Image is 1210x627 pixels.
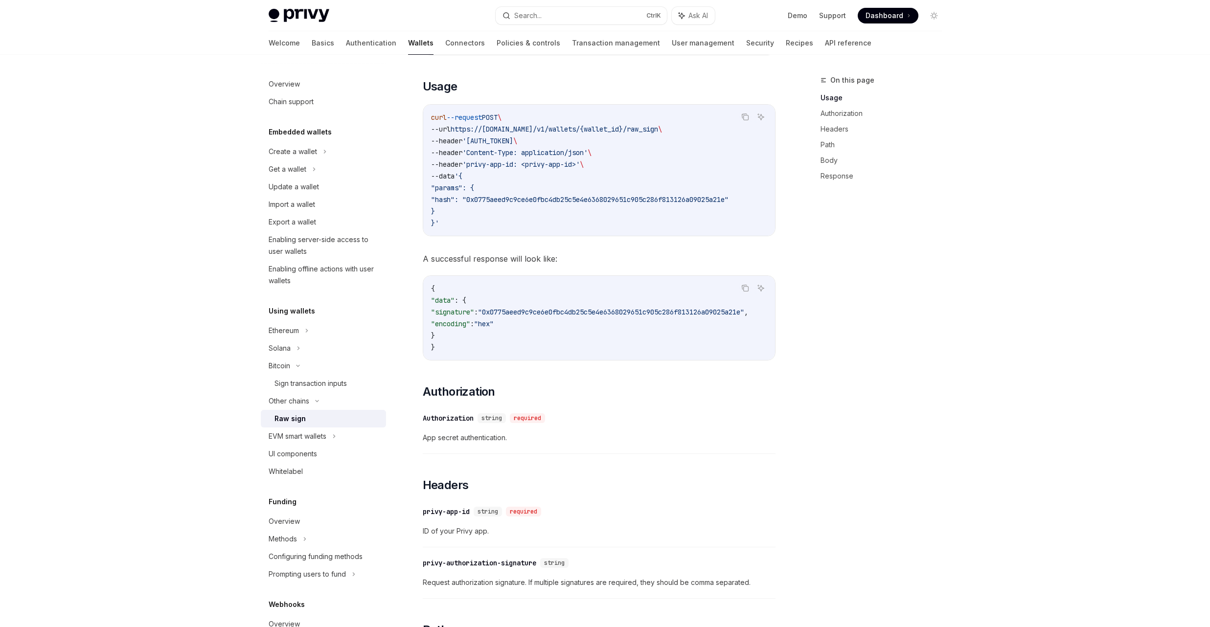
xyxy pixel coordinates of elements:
[431,148,462,157] span: --header
[423,477,469,493] span: Headers
[312,31,334,55] a: Basics
[423,558,536,568] div: privy-authorization-signature
[261,75,386,93] a: Overview
[269,146,317,157] div: Create a wallet
[481,414,502,422] span: string
[506,507,541,516] div: required
[269,515,300,527] div: Overview
[408,31,434,55] a: Wallets
[423,79,457,94] span: Usage
[423,525,776,537] span: ID of your Privy app.
[423,413,474,423] div: Authorization
[739,282,752,294] button: Copy the contents from the code block
[269,448,317,460] div: UI components
[478,308,744,316] span: "0x0775aeed9c9ce6e0fbc4db25c5e4e6368029651c905c286f813126a09025a21e"
[431,195,729,204] span: "hash": "0x0775aeed9c9ce6e0fbc4db25c5e4e6368029651c905c286f813126a09025a21e"
[658,125,662,134] span: \
[431,172,455,180] span: --data
[866,11,903,21] span: Dashboard
[431,183,474,192] span: "params": {
[482,113,498,122] span: POST
[269,551,363,562] div: Configuring funding methods
[431,219,439,227] span: }'
[261,196,386,213] a: Import a wallet
[825,31,871,55] a: API reference
[672,7,715,24] button: Ask AI
[431,125,451,134] span: --url
[688,11,708,21] span: Ask AI
[269,533,297,545] div: Methods
[510,413,545,423] div: required
[346,31,396,55] a: Authentication
[269,9,329,22] img: light logo
[269,181,319,193] div: Update a wallet
[261,410,386,427] a: Raw sign
[821,137,950,153] a: Path
[269,234,380,257] div: Enabling server-side access to user wallets
[261,445,386,463] a: UI components
[474,319,494,328] span: "hex"
[821,106,950,121] a: Authorization
[431,160,462,169] span: --header
[431,136,462,145] span: --header
[269,430,326,442] div: EVM smart wallets
[821,90,950,106] a: Usage
[788,11,807,21] a: Demo
[646,12,661,20] span: Ctrl K
[514,10,542,22] div: Search...
[261,231,386,260] a: Enabling server-side access to user wallets
[431,113,447,122] span: curl
[261,548,386,565] a: Configuring funding methods
[431,296,455,305] span: "data"
[462,160,580,169] span: 'privy-app-id: <privy-app-id>'
[261,93,386,111] a: Chain support
[858,8,918,23] a: Dashboard
[746,31,774,55] a: Security
[744,308,748,316] span: ,
[423,384,495,400] span: Authorization
[269,31,300,55] a: Welcome
[580,160,584,169] span: \
[926,8,942,23] button: Toggle dark mode
[739,111,752,123] button: Copy the contents from the code block
[498,113,502,122] span: \
[269,78,300,90] div: Overview
[431,308,474,316] span: "signature"
[269,342,291,354] div: Solana
[572,31,660,55] a: Transaction management
[274,378,347,389] div: Sign transaction inputs
[431,207,435,216] span: }
[269,395,309,407] div: Other chains
[821,153,950,168] a: Body
[455,172,462,180] span: '{
[269,360,290,372] div: Bitcoin
[431,319,470,328] span: "encoding"
[819,11,846,21] a: Support
[786,31,813,55] a: Recipes
[497,31,560,55] a: Policies & controls
[455,296,466,305] span: : {
[462,148,588,157] span: 'Content-Type: application/json'
[672,31,734,55] a: User management
[269,126,332,138] h5: Embedded wallets
[588,148,592,157] span: \
[269,568,346,580] div: Prompting users to fund
[754,282,767,294] button: Ask AI
[821,121,950,137] a: Headers
[269,599,305,610] h5: Webhooks
[513,136,517,145] span: \
[451,125,658,134] span: https://[DOMAIN_NAME]/v1/wallets/{wallet_id}/raw_sign
[470,319,474,328] span: :
[269,496,297,508] h5: Funding
[447,113,482,122] span: --request
[261,463,386,480] a: Whitelabel
[445,31,485,55] a: Connectors
[496,7,667,24] button: Search...CtrlK
[274,413,306,425] div: Raw sign
[830,74,874,86] span: On this page
[261,375,386,392] a: Sign transaction inputs
[462,136,513,145] span: '[AUTH_TOKEN]
[269,163,306,175] div: Get a wallet
[261,513,386,530] a: Overview
[754,111,767,123] button: Ask AI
